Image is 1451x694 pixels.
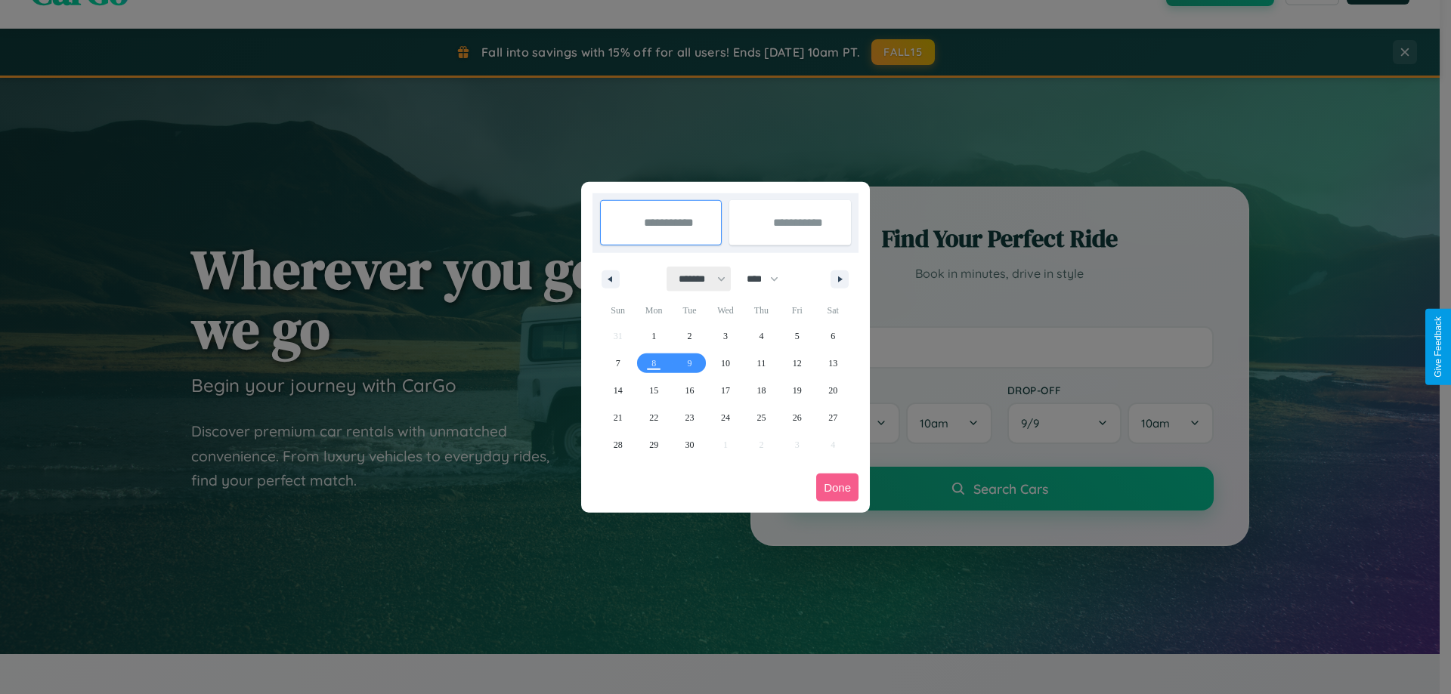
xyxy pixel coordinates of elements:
button: 28 [600,431,636,458]
button: 1 [636,322,671,350]
span: 5 [795,322,800,350]
button: 4 [744,322,779,350]
button: Done [816,473,859,501]
span: 26 [793,404,802,431]
button: 6 [815,322,851,350]
span: 29 [649,431,658,458]
span: Wed [707,298,743,322]
span: 18 [756,377,766,404]
span: 11 [757,350,766,377]
span: 9 [688,350,692,377]
span: 7 [616,350,620,377]
span: 21 [614,404,623,431]
span: Sun [600,298,636,322]
button: 7 [600,350,636,377]
button: 10 [707,350,743,377]
span: 8 [651,350,656,377]
span: 25 [756,404,766,431]
button: 20 [815,377,851,404]
button: 16 [672,377,707,404]
span: Tue [672,298,707,322]
span: 19 [793,377,802,404]
button: 18 [744,377,779,404]
button: 8 [636,350,671,377]
span: 30 [685,431,695,458]
button: 2 [672,322,707,350]
span: 2 [688,322,692,350]
button: 11 [744,350,779,377]
span: 12 [793,350,802,377]
span: 6 [831,322,835,350]
span: Sat [815,298,851,322]
button: 29 [636,431,671,458]
span: 27 [828,404,837,431]
span: Fri [779,298,815,322]
span: Thu [744,298,779,322]
span: Mon [636,298,671,322]
span: 22 [649,404,658,431]
span: 24 [721,404,730,431]
span: 20 [828,377,837,404]
button: 9 [672,350,707,377]
span: 28 [614,431,623,458]
button: 25 [744,404,779,431]
button: 23 [672,404,707,431]
span: 16 [685,377,695,404]
button: 26 [779,404,815,431]
button: 15 [636,377,671,404]
button: 17 [707,377,743,404]
button: 22 [636,404,671,431]
button: 19 [779,377,815,404]
button: 5 [779,322,815,350]
span: 14 [614,377,623,404]
span: 3 [723,322,728,350]
button: 12 [779,350,815,377]
span: 23 [685,404,695,431]
button: 30 [672,431,707,458]
button: 14 [600,377,636,404]
span: 13 [828,350,837,377]
button: 21 [600,404,636,431]
button: 24 [707,404,743,431]
span: 4 [759,322,763,350]
span: 10 [721,350,730,377]
span: 17 [721,377,730,404]
span: 1 [651,322,656,350]
div: Give Feedback [1433,316,1443,378]
span: 15 [649,377,658,404]
button: 13 [815,350,851,377]
button: 3 [707,322,743,350]
button: 27 [815,404,851,431]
